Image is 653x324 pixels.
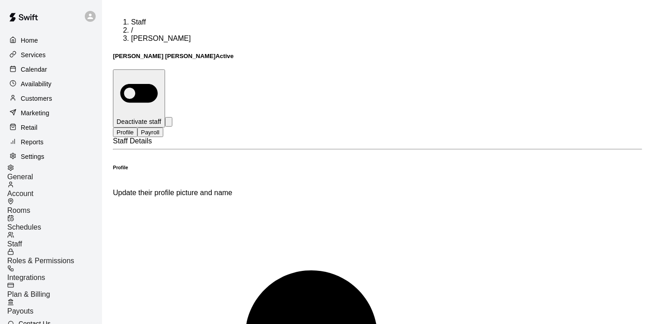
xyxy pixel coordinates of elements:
a: Integrations [7,265,102,282]
span: Rooms [7,206,30,214]
a: Availability [7,77,95,91]
button: Profile [113,128,137,137]
div: [PERSON_NAME] [PERSON_NAME] [113,53,642,59]
a: Settings [7,150,95,163]
a: Home [7,34,95,47]
span: Staff [7,240,22,248]
a: Services [7,48,95,62]
a: Rooms [7,198,102,215]
a: Schedules [7,215,102,231]
p: Settings [21,152,44,161]
button: select merge strategy [165,117,172,127]
span: Plan & Billing [7,290,50,298]
div: staff form tabs [113,128,642,137]
button: Deactivate staff [113,69,165,128]
span: Active [215,53,234,59]
p: Update their profile picture and name [113,189,642,197]
p: Services [21,50,46,59]
nav: breadcrumb [113,18,642,43]
span: Staff Details [113,137,152,145]
a: Reports [7,135,95,149]
span: [PERSON_NAME] [131,34,191,42]
a: Calendar [7,63,95,76]
p: Reports [21,137,44,147]
h6: Profile [113,165,128,170]
button: Payroll [137,128,163,137]
a: Account [7,181,102,198]
p: Customers [21,94,52,103]
li: / [131,26,642,34]
p: Availability [21,79,52,88]
div: split button [113,69,642,128]
p: Marketing [21,108,49,118]
a: Plan & Billing [7,282,102,299]
a: Payouts [7,299,102,315]
p: Retail [21,123,38,132]
a: Retail [7,121,95,134]
span: Payouts [7,307,34,315]
span: General [7,173,33,181]
span: Roles & Permissions [7,257,74,265]
a: Roles & Permissions [7,248,102,265]
span: Account [7,190,34,197]
span: Integrations [7,274,45,281]
p: Home [21,36,38,45]
a: Customers [7,92,95,105]
a: Marketing [7,106,95,120]
p: Deactivate staff [117,117,161,126]
a: Staff [7,231,102,248]
a: General [7,164,102,181]
a: Staff [131,18,146,26]
p: Calendar [21,65,47,74]
span: Schedules [7,223,41,231]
